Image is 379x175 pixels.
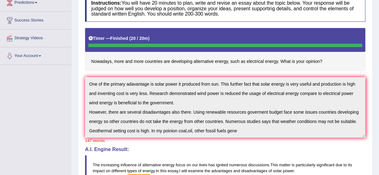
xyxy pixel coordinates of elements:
[317,163,335,167] span: significant
[344,163,347,167] span: to
[296,163,315,167] span: particularly
[229,163,247,167] span: numerous
[188,168,204,173] span: examine
[233,168,240,173] span: and
[199,163,207,167] span: lives
[89,36,150,41] h5: Timer —
[292,163,295,167] span: is
[138,168,142,173] span: of
[156,168,159,173] span: In
[142,163,161,167] span: alternative
[336,163,343,167] span: due
[162,163,175,167] span: energy
[348,163,352,167] span: its
[129,36,131,41] b: (
[148,36,150,41] b: )
[0,30,71,45] a: Strategy Videos
[93,163,100,167] span: The
[110,36,128,41] b: Finished
[85,147,366,152] h4: A.I. Engine Result:
[127,168,137,173] span: types
[179,168,180,173] span: I
[242,168,268,173] span: disadvantages
[176,163,185,167] span: focus
[0,47,71,63] a: Your Account
[121,163,137,167] span: influence
[112,168,126,173] span: different
[131,36,148,41] b: 20 / 20m
[181,168,187,173] span: will
[91,0,122,6] b: Instructions:
[283,168,294,173] span: power
[279,163,291,167] span: matter
[101,163,119,167] span: increasing
[271,163,278,167] span: This
[106,168,110,173] span: on
[205,168,210,173] span: the
[192,163,198,167] span: our
[269,168,272,173] span: of
[248,163,269,167] span: discussions
[209,163,215,167] span: has
[93,168,105,173] span: impact
[216,163,228,167] span: ignited
[211,168,232,173] span: advantages
[0,12,71,27] a: Success Stories
[187,163,191,167] span: on
[160,168,166,173] span: this
[168,168,178,173] span: essay
[273,168,282,173] span: solar
[143,168,155,173] span: energy
[138,163,142,167] span: of
[85,138,366,144] div: 147 words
